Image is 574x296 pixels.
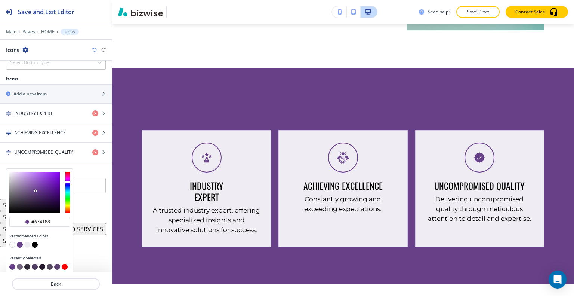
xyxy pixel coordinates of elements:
img: icon [336,150,350,165]
h2: Save and Exit Editor [18,7,74,16]
h4: UNCOMPROMISED QUALITY [14,149,73,156]
img: Drag [6,111,11,116]
h2: Icons [6,46,19,54]
h4: INDUSTRY EXPERT [14,110,53,117]
img: Drag [6,150,11,155]
button: Pages [22,29,35,34]
div: Open Intercom Messenger [549,271,567,289]
img: Bizwise Logo [118,7,163,16]
p: A trusted industry expert, offering specialized insights and innovative solutions for success. [152,205,261,235]
h2: Items [6,76,18,82]
p: Delivering uncompromised quality through meticulous attention to detail and expertise. [425,194,534,223]
button: Contact Sales [506,6,568,18]
h2: Add a new item [13,91,47,97]
p: UNCOMPROMISED QUALITY [434,180,525,191]
button: Main [6,29,16,34]
p: Save Draft [466,9,490,15]
p: EXPERT [190,191,223,202]
h4: Recently Selected [9,255,70,261]
img: icon [472,150,487,165]
p: Constantly growing and exceeding expectations. [288,194,397,214]
p: Contact Sales [515,9,545,15]
p: ACHIEVING EXCELLENCE [303,180,383,191]
button: Save Draft [456,6,500,18]
img: Your Logo [170,6,190,18]
button: HOME [41,29,55,34]
button: Back [12,278,100,290]
p: INDUSTRY [190,180,223,191]
img: icon [200,150,214,165]
h4: Select Button Type [10,59,49,66]
p: Icons [64,29,75,34]
button: Icons [61,29,79,35]
h4: Recommended Colors [9,233,70,239]
p: Back [13,281,99,287]
h3: Need help? [427,9,450,15]
h4: ACHIEVING EXCELLENCE [14,129,66,136]
img: Drag [6,130,11,135]
h2: Any Color (dev only, be careful!) [6,168,73,175]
